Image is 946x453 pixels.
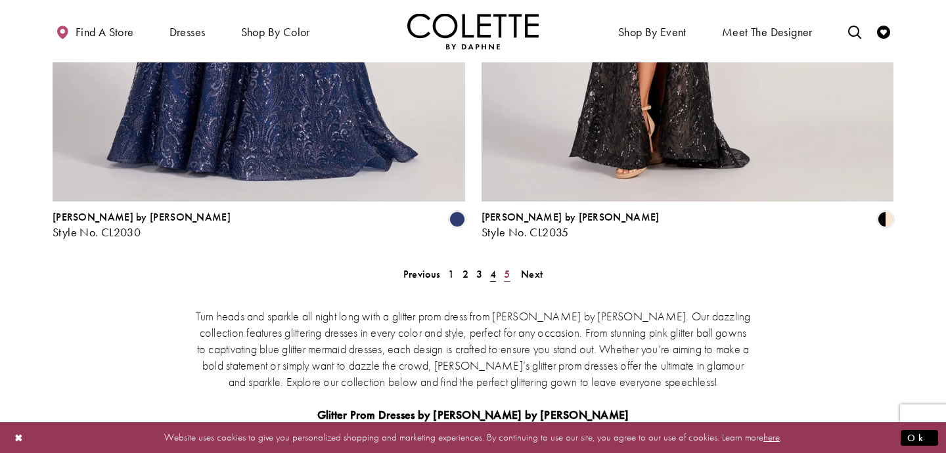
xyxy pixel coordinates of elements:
[504,267,510,281] span: 5
[462,267,468,281] span: 2
[407,13,539,49] a: Visit Home Page
[449,211,465,227] i: Navy Blue
[476,267,482,281] span: 3
[845,13,865,49] a: Toggle search
[459,265,472,284] a: 2
[878,211,893,227] i: Black/Nude
[490,267,496,281] span: 4
[472,265,486,284] a: 3
[763,431,780,444] a: here
[482,211,660,239] div: Colette by Daphne Style No. CL2035
[194,308,752,390] p: Turn heads and sparkle all night long with a glitter prom dress from [PERSON_NAME] by [PERSON_NAM...
[722,26,813,39] span: Meet the designer
[53,13,137,49] a: Find a store
[53,211,231,239] div: Colette by Daphne Style No. CL2030
[521,267,543,281] span: Next
[444,265,458,284] a: 1
[53,225,141,240] span: Style No. CL2030
[448,267,454,281] span: 1
[238,13,313,49] span: Shop by color
[719,13,816,49] a: Meet the designer
[241,26,310,39] span: Shop by color
[399,265,444,284] a: Prev Page
[407,13,539,49] img: Colette by Daphne
[403,267,440,281] span: Previous
[76,26,134,39] span: Find a store
[500,265,514,284] a: 5
[482,225,569,240] span: Style No. CL2035
[95,429,851,446] p: Website uses cookies to give you personalized shopping and marketing experiences. By continuing t...
[53,210,231,224] span: [PERSON_NAME] by [PERSON_NAME]
[874,13,893,49] a: Check Wishlist
[317,407,629,422] strong: Glitter Prom Dresses by [PERSON_NAME] by [PERSON_NAME]
[8,426,30,449] button: Close Dialog
[169,26,206,39] span: Dresses
[618,26,687,39] span: Shop By Event
[615,13,690,49] span: Shop By Event
[486,265,500,284] span: Current page
[517,265,547,284] a: Next Page
[482,210,660,224] span: [PERSON_NAME] by [PERSON_NAME]
[901,429,938,446] button: Submit Dialog
[166,13,209,49] span: Dresses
